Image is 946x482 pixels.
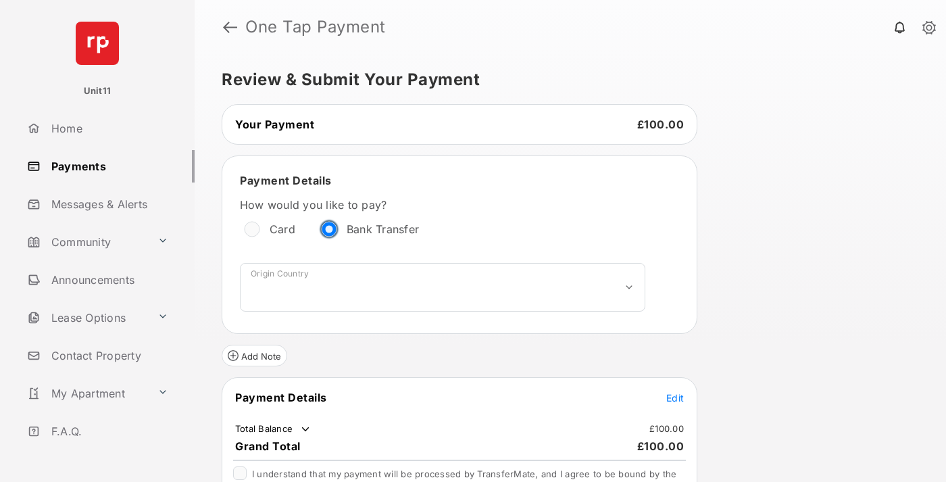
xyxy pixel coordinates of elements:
a: Payments [22,150,195,183]
a: Contact Property [22,339,195,372]
span: £100.00 [637,118,684,131]
button: Edit [666,391,684,404]
img: svg+xml;base64,PHN2ZyB4bWxucz0iaHR0cDovL3d3dy53My5vcmcvMjAwMC9zdmciIHdpZHRoPSI2NCIgaGVpZ2h0PSI2NC... [76,22,119,65]
button: Add Note [222,345,287,366]
span: £100.00 [637,439,684,453]
a: Lease Options [22,302,152,334]
a: My Apartment [22,377,152,410]
a: Messages & Alerts [22,188,195,220]
span: Edit [666,392,684,404]
a: Community [22,226,152,258]
a: Home [22,112,195,145]
strong: One Tap Payment [245,19,386,35]
label: How would you like to pay? [240,198,645,212]
p: Unit11 [84,85,111,98]
a: Announcements [22,264,195,296]
td: Total Balance [234,423,312,436]
label: Card [270,222,295,236]
span: Payment Details [240,174,332,187]
a: F.A.Q. [22,415,195,448]
span: Payment Details [235,391,327,404]
td: £100.00 [649,423,684,435]
span: Your Payment [235,118,314,131]
span: Grand Total [235,439,301,453]
h5: Review & Submit Your Payment [222,72,908,88]
label: Bank Transfer [347,222,419,236]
